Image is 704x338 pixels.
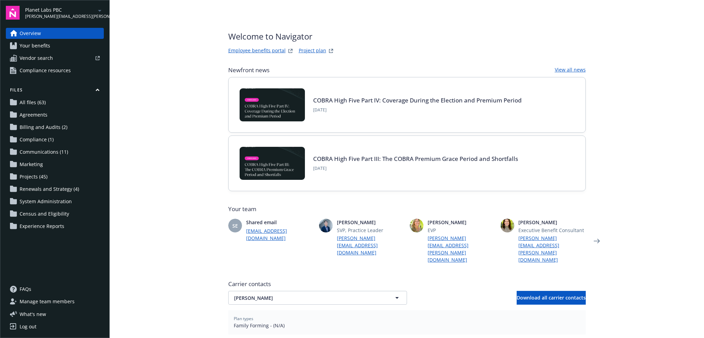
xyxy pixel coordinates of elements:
[25,6,104,20] button: Planet Labs PBC[PERSON_NAME][EMAIL_ADDRESS][PERSON_NAME][DOMAIN_NAME]arrowDropDown
[428,219,495,226] span: [PERSON_NAME]
[20,208,69,219] span: Census and Eligibility
[6,109,104,120] a: Agreements
[20,171,47,182] span: Projects (45)
[6,122,104,133] a: Billing and Audits (2)
[228,291,407,305] button: [PERSON_NAME]
[228,280,586,288] span: Carrier contacts
[6,284,104,295] a: FAQs
[6,171,104,182] a: Projects (45)
[591,236,602,247] a: Next
[337,235,404,256] a: [PERSON_NAME][EMAIL_ADDRESS][DOMAIN_NAME]
[96,6,104,14] a: arrowDropDown
[20,310,46,318] span: What ' s new
[337,219,404,226] span: [PERSON_NAME]
[20,284,31,295] span: FAQs
[6,296,104,307] a: Manage team members
[6,87,104,96] button: Files
[20,28,41,39] span: Overview
[313,96,522,104] a: COBRA High Five Part IV: Coverage During the Election and Premium Period
[246,227,313,242] a: [EMAIL_ADDRESS][DOMAIN_NAME]
[20,196,72,207] span: System Administration
[6,159,104,170] a: Marketing
[410,219,423,232] img: photo
[228,66,269,74] span: Newfront news
[20,122,67,133] span: Billing and Audits (2)
[234,294,377,302] span: [PERSON_NAME]
[555,66,586,74] a: View all news
[20,109,47,120] span: Agreements
[240,88,305,121] img: BLOG-Card Image - Compliance - COBRA High Five Pt 4 - 09-04-25.jpg
[313,107,522,113] span: [DATE]
[6,53,104,64] a: Vendor search
[228,47,286,55] a: Employee benefits portal
[517,291,586,305] button: Download all carrier contacts
[20,53,53,64] span: Vendor search
[20,221,64,232] span: Experience Reports
[6,196,104,207] a: System Administration
[6,134,104,145] a: Compliance (1)
[327,47,335,55] a: projectPlanWebsite
[246,219,313,226] span: Shared email
[6,208,104,219] a: Census and Eligibility
[20,40,50,51] span: Your benefits
[228,30,335,43] span: Welcome to Navigator
[337,227,404,234] span: SVP, Practice Leader
[518,227,586,234] span: Executive Benefit Consultant
[20,184,79,195] span: Renewals and Strategy (4)
[240,147,305,180] img: BLOG-Card Image - Compliance - COBRA High Five Pt 3 - 09-03-25.jpg
[232,222,238,229] span: SE
[234,316,580,322] span: Plan types
[428,227,495,234] span: EVP
[20,65,71,76] span: Compliance resources
[428,235,495,263] a: [PERSON_NAME][EMAIL_ADDRESS][PERSON_NAME][DOMAIN_NAME]
[20,146,68,157] span: Communications (11)
[286,47,295,55] a: striveWebsite
[313,155,518,163] a: COBRA High Five Part III: The COBRA Premium Grace Period and Shortfalls
[20,296,75,307] span: Manage team members
[25,6,96,13] span: Planet Labs PBC
[313,165,518,172] span: [DATE]
[6,146,104,157] a: Communications (11)
[6,310,57,318] button: What's new
[6,221,104,232] a: Experience Reports
[228,205,586,213] span: Your team
[518,235,586,263] a: [PERSON_NAME][EMAIL_ADDRESS][PERSON_NAME][DOMAIN_NAME]
[319,219,333,232] img: photo
[6,184,104,195] a: Renewals and Strategy (4)
[234,322,580,329] span: Family Forming - (N/A)
[20,134,54,145] span: Compliance (1)
[6,65,104,76] a: Compliance resources
[299,47,326,55] a: Project plan
[500,219,514,232] img: photo
[518,219,586,226] span: [PERSON_NAME]
[25,13,96,20] span: [PERSON_NAME][EMAIL_ADDRESS][PERSON_NAME][DOMAIN_NAME]
[6,97,104,108] a: All files (63)
[20,159,43,170] span: Marketing
[6,28,104,39] a: Overview
[517,294,586,301] span: Download all carrier contacts
[6,6,20,20] img: navigator-logo.svg
[20,321,36,332] div: Log out
[6,40,104,51] a: Your benefits
[20,97,46,108] span: All files (63)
